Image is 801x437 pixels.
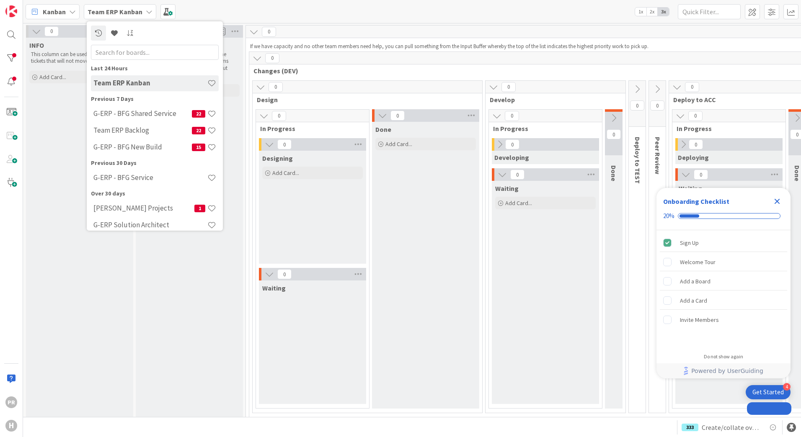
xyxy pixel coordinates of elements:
span: Design [257,95,472,104]
span: Done [610,165,618,181]
span: 0 [650,100,664,111]
input: Search for boards... [91,45,219,60]
h4: [PERSON_NAME] Projects [93,204,194,212]
span: Designing [262,154,293,162]
div: Open Get Started checklist, remaining modules: 4 [746,385,791,399]
span: Kanban [43,7,66,17]
span: Developing [494,153,529,162]
div: Over 30 days [91,189,219,198]
div: 4 [783,383,791,391]
h4: G-ERP - BFG Shared Service [93,109,192,118]
span: Add Card... [272,169,299,177]
span: 1x [635,8,646,16]
span: 0 [607,129,621,139]
span: Add Card... [39,73,66,81]
div: Get Started [752,388,784,396]
span: Waiting [495,184,519,193]
span: 0 [269,82,283,92]
h4: Team ERP Kanban [93,79,207,87]
div: 333 [682,424,698,431]
span: 22 [192,110,205,118]
span: 0 [390,111,405,121]
span: 15 [192,144,205,151]
span: 2x [646,8,658,16]
input: Quick Filter... [678,4,741,19]
span: 0 [630,100,644,111]
div: H [5,420,17,432]
div: Last 24 Hours [91,64,219,73]
span: Add Card... [385,140,412,148]
span: 0 [689,139,703,149]
span: 0 [505,111,519,121]
div: Add a Board is incomplete. [660,272,787,290]
div: Add a Card [680,296,707,306]
span: 0 [262,27,276,37]
div: Add a Board [680,276,711,286]
span: 0 [277,139,292,149]
div: Add a Card is incomplete. [660,291,787,310]
div: Previous 7 Days [91,95,219,103]
div: Invite Members [680,315,719,325]
span: 0 [685,82,699,92]
span: Peer Review [654,137,662,174]
div: Sign Up [680,238,699,248]
span: 0 [688,111,703,121]
img: Visit kanbanzone.com [5,5,17,17]
div: Close Checklist [770,195,784,208]
span: Waiting [262,284,286,292]
span: 0 [505,139,519,149]
span: 0 [694,170,708,180]
span: In Progress [677,124,775,133]
div: Sign Up is complete. [660,234,787,252]
span: 3x [658,8,669,16]
span: 0 [277,269,292,279]
span: Create/collate overview of Facility applications [702,422,761,432]
span: Deploying [678,153,709,162]
span: In Progress [260,124,359,133]
span: Waiting [679,184,702,193]
a: Powered by UserGuiding [661,363,786,378]
span: Deploy to ACC [673,95,798,104]
span: 0 [44,26,59,36]
div: PR [5,396,17,408]
span: In Progress [493,124,592,133]
div: Previous 30 Days [91,159,219,167]
h4: G-ERP - BFG New Build [93,143,192,151]
h4: Team ERP Backlog [93,126,192,134]
p: This column can be used for informational tickets that will not move across the board [31,51,128,65]
div: Checklist progress: 20% [663,212,784,220]
div: 20% [663,212,674,220]
span: Powered by UserGuiding [691,366,763,376]
div: Do not show again [704,353,743,360]
span: 0 [272,111,286,121]
span: 1 [194,205,205,212]
div: Welcome Tour is incomplete. [660,253,787,271]
span: 0 [265,53,279,63]
div: Welcome Tour [680,257,716,267]
span: Add Card... [505,199,532,207]
span: 22 [192,127,205,134]
span: Deploy to TEST [633,137,642,184]
h4: G-ERP - BFG Service [93,173,207,182]
span: INFO [29,41,44,49]
b: Team ERP Kanban [88,8,142,16]
span: Develop [490,95,615,104]
span: Done [375,125,391,134]
div: Invite Members is incomplete. [660,311,787,329]
div: Checklist Container [656,188,791,378]
div: Onboarding Checklist [663,196,729,206]
h4: G-ERP Solution Architect [93,221,207,229]
span: 0 [501,82,516,92]
div: Footer [656,363,791,378]
span: 0 [510,170,525,180]
div: Checklist items [656,230,791,348]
